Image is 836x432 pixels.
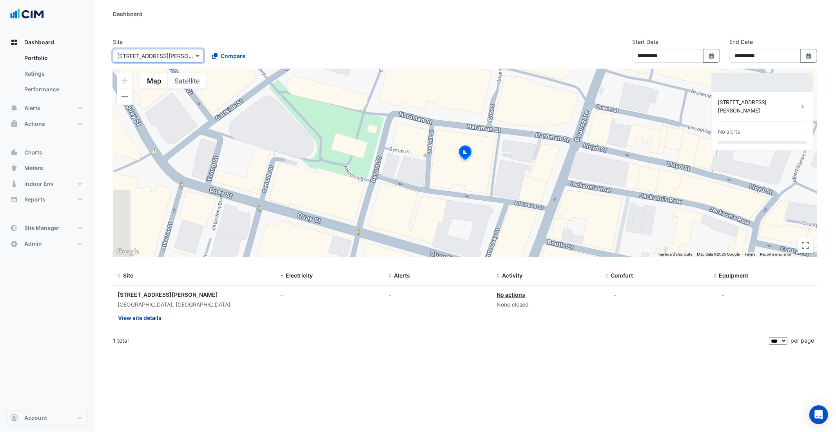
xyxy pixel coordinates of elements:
[497,300,596,309] div: None closed
[24,224,60,232] span: Site Manager
[388,290,487,299] div: -
[24,196,45,203] span: Reports
[18,50,88,66] a: Portfolio
[10,196,18,203] app-icon: Reports
[457,144,474,163] img: site-pin-selected.svg
[6,34,88,50] button: Dashboard
[6,192,88,207] button: Reports
[6,220,88,236] button: Site Manager
[497,291,526,298] a: No actions
[280,290,379,299] div: -
[798,238,813,253] button: Toggle fullscreen view
[18,66,88,82] a: Ratings
[10,38,18,46] app-icon: Dashboard
[719,272,749,279] span: Equipment
[24,414,47,422] span: Account
[744,252,755,256] a: Terms
[6,160,88,176] button: Meters
[10,149,18,156] app-icon: Charts
[6,236,88,252] button: Admin
[9,6,45,22] img: Company Logo
[24,149,42,156] span: Charts
[10,104,18,112] app-icon: Alerts
[502,272,523,279] span: Activity
[117,73,132,89] button: Zoom in
[10,120,18,128] app-icon: Actions
[24,240,42,248] span: Admin
[140,73,168,89] button: Show street map
[115,247,141,257] img: Google
[24,164,43,172] span: Meters
[729,38,753,46] label: End Date
[6,100,88,116] button: Alerts
[117,89,132,105] button: Zoom out
[168,73,207,89] button: Show satellite imagery
[722,290,725,299] div: -
[113,10,143,18] div: Dashboard
[10,164,18,172] app-icon: Meters
[394,272,410,279] span: Alerts
[658,252,692,257] button: Keyboard shortcuts
[6,410,88,426] button: Account
[6,176,88,192] button: Indoor Env
[113,38,123,46] label: Site
[286,272,313,279] span: Electricity
[123,272,133,279] span: Site
[24,120,45,128] span: Actions
[24,104,40,112] span: Alerts
[118,300,271,309] div: [GEOGRAPHIC_DATA], [GEOGRAPHIC_DATA]
[207,49,250,63] button: Compare
[24,180,54,188] span: Indoor Env
[791,337,814,344] span: per page
[115,247,141,257] a: Open this area in Google Maps (opens a new window)
[697,252,740,256] span: Map data ©2025 Google
[10,224,18,232] app-icon: Site Manager
[10,240,18,248] app-icon: Admin
[632,38,658,46] label: Start Date
[809,405,828,424] div: Open Intercom Messenger
[18,82,88,97] a: Performance
[221,52,245,60] span: Compare
[24,38,54,46] span: Dashboard
[611,272,633,279] span: Comfort
[113,331,767,350] div: 1 total
[708,53,715,59] fa-icon: Select Date
[718,98,799,115] div: [STREET_ADDRESS][PERSON_NAME]
[6,145,88,160] button: Charts
[718,128,740,136] div: No alerts
[760,252,791,256] a: Report a map error
[614,290,617,299] div: -
[118,290,271,299] div: [STREET_ADDRESS][PERSON_NAME]
[805,53,812,59] fa-icon: Select Date
[118,311,162,325] button: View site details
[10,180,18,188] app-icon: Indoor Env
[6,50,88,100] div: Dashboard
[6,116,88,132] button: Actions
